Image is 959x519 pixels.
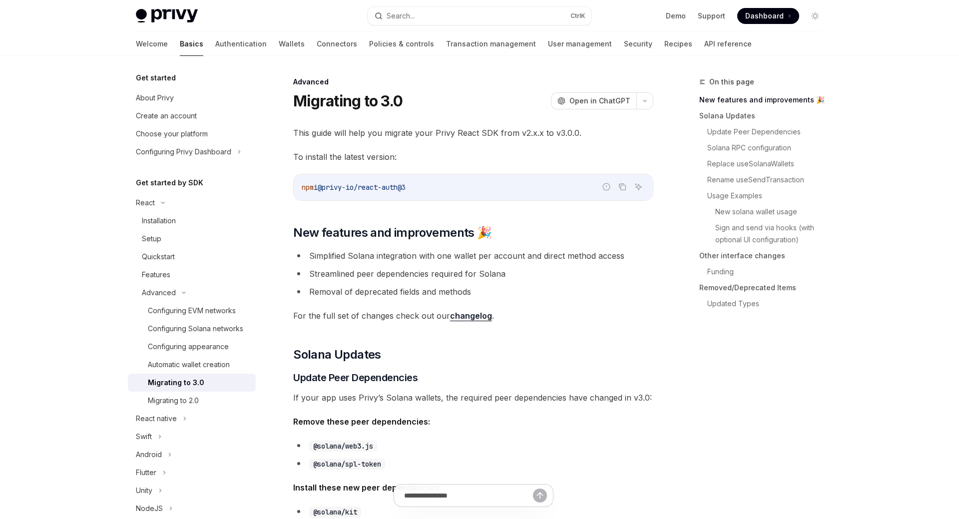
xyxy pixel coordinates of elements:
[142,287,176,299] div: Advanced
[293,391,653,405] span: If your app uses Privy’s Solana wallets, the required peer dependencies have changed in v3.0:
[128,107,256,125] a: Create an account
[600,180,613,193] button: Report incorrect code
[302,183,314,192] span: npm
[369,32,434,56] a: Policies & controls
[533,489,547,503] button: Send message
[709,76,754,88] span: On this page
[707,264,831,280] a: Funding
[707,188,831,204] a: Usage Examples
[745,11,784,21] span: Dashboard
[446,32,536,56] a: Transaction management
[128,356,256,374] a: Automatic wallet creation
[148,305,236,317] div: Configuring EVM networks
[128,212,256,230] a: Installation
[136,449,162,461] div: Android
[293,249,653,263] li: Simplified Solana integration with one wallet per account and direct method access
[551,92,636,109] button: Open in ChatGPT
[624,32,652,56] a: Security
[309,459,385,470] code: @solana/spl-token
[128,320,256,338] a: Configuring Solana networks
[136,197,155,209] div: React
[293,309,653,323] span: For the full set of changes check out our .
[148,323,243,335] div: Configuring Solana networks
[136,72,176,84] h5: Get started
[215,32,267,56] a: Authentication
[368,7,591,25] button: Search...CtrlK
[707,124,831,140] a: Update Peer Dependencies
[136,92,174,104] div: About Privy
[616,180,629,193] button: Copy the contents from the code block
[279,32,305,56] a: Wallets
[148,359,230,371] div: Automatic wallet creation
[142,215,176,227] div: Installation
[128,374,256,392] a: Migrating to 3.0
[698,11,725,21] a: Support
[704,32,752,56] a: API reference
[317,32,357,56] a: Connectors
[142,251,175,263] div: Quickstart
[128,266,256,284] a: Features
[293,77,653,87] div: Advanced
[136,413,177,425] div: React native
[707,140,831,156] a: Solana RPC configuration
[136,128,208,140] div: Choose your platform
[136,467,156,479] div: Flutter
[293,285,653,299] li: Removal of deprecated fields and methods
[142,233,161,245] div: Setup
[136,32,168,56] a: Welcome
[707,172,831,188] a: Rename useSendTransaction
[136,177,203,189] h5: Get started by SDK
[293,225,491,241] span: New features and improvements 🎉
[737,8,799,24] a: Dashboard
[450,311,492,321] a: changelog
[548,32,612,56] a: User management
[136,503,163,515] div: NodeJS
[715,220,831,248] a: Sign and send via hooks (with optional UI configuration)
[699,280,831,296] a: Removed/Deprecated Items
[666,11,686,21] a: Demo
[699,92,831,108] a: New features and improvements 🎉
[707,156,831,172] a: Replace useSolanaWallets
[807,8,823,24] button: Toggle dark mode
[632,180,645,193] button: Ask AI
[128,392,256,410] a: Migrating to 2.0
[180,32,203,56] a: Basics
[699,248,831,264] a: Other interface changes
[293,417,430,427] strong: Remove these peer dependencies:
[293,150,653,164] span: To install the latest version:
[136,110,197,122] div: Create an account
[699,108,831,124] a: Solana Updates
[128,89,256,107] a: About Privy
[148,395,199,407] div: Migrating to 2.0
[569,96,630,106] span: Open in ChatGPT
[128,302,256,320] a: Configuring EVM networks
[136,146,231,158] div: Configuring Privy Dashboard
[136,485,152,497] div: Unity
[128,125,256,143] a: Choose your platform
[128,230,256,248] a: Setup
[309,441,377,452] code: @solana/web3.js
[707,296,831,312] a: Updated Types
[293,126,653,140] span: This guide will help you migrate your Privy React SDK from v2.x.x to v3.0.0.
[128,338,256,356] a: Configuring appearance
[293,267,653,281] li: Streamlined peer dependencies required for Solana
[293,92,403,110] h1: Migrating to 3.0
[148,341,229,353] div: Configuring appearance
[142,269,170,281] div: Features
[148,377,204,389] div: Migrating to 3.0
[570,12,585,20] span: Ctrl K
[715,204,831,220] a: New solana wallet usage
[293,371,418,385] span: Update Peer Dependencies
[318,183,406,192] span: @privy-io/react-auth@3
[293,347,381,363] span: Solana Updates
[387,10,415,22] div: Search...
[136,431,152,443] div: Swift
[664,32,692,56] a: Recipes
[136,9,198,23] img: light logo
[314,183,318,192] span: i
[128,248,256,266] a: Quickstart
